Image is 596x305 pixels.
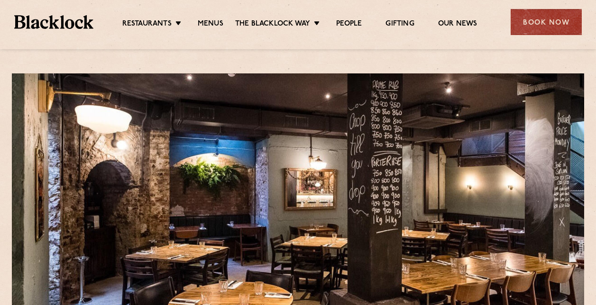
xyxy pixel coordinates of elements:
a: Gifting [385,19,414,30]
img: BL_Textured_Logo-footer-cropped.svg [14,15,93,28]
div: Book Now [511,9,582,35]
a: Our News [438,19,477,30]
a: The Blacklock Way [235,19,310,30]
a: Menus [198,19,223,30]
a: People [336,19,362,30]
a: Restaurants [122,19,172,30]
